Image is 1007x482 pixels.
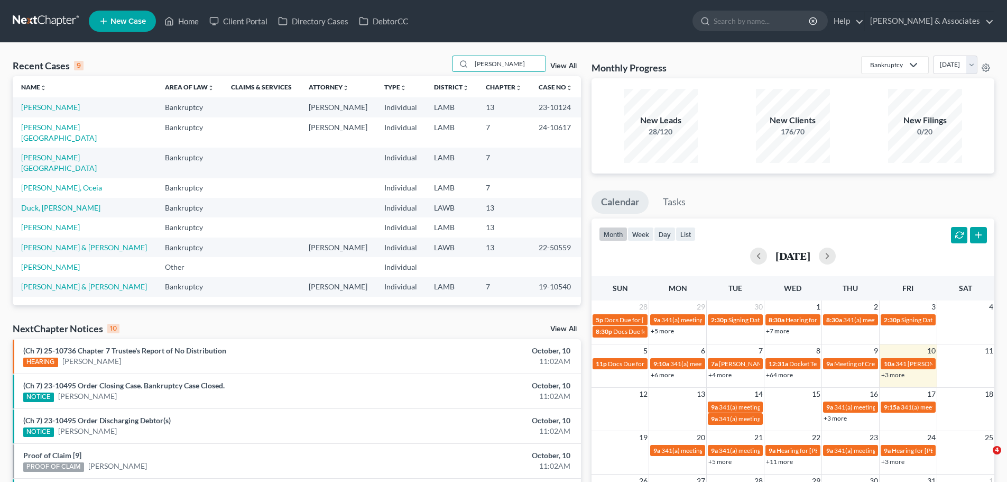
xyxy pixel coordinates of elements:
div: NOTICE [23,393,54,402]
span: 11 [984,344,994,357]
span: Thu [843,284,858,293]
a: Attorneyunfold_more [309,83,349,91]
td: 7 [477,178,530,198]
a: [PERSON_NAME] [62,356,121,367]
a: [PERSON_NAME][GEOGRAPHIC_DATA] [21,123,97,142]
a: (Ch 7) 23-10495 Order Discharging Debtor(s) [23,416,171,425]
a: (Ch 7) 25-10736 Chapter 7 Trustee's Report of No Distribution [23,346,226,355]
span: 10a [884,360,894,368]
td: LAMB [426,117,477,148]
span: 14 [753,388,764,401]
span: 28 [638,301,649,313]
span: 9:15a [884,403,900,411]
span: 18 [984,388,994,401]
a: Client Portal [204,12,273,31]
td: 7 [477,148,530,178]
span: 8:30p [596,328,612,335]
td: 13 [477,198,530,217]
span: Signing Date for [PERSON_NAME] & [PERSON_NAME] [728,316,879,324]
span: New Case [110,17,146,25]
span: 9a [769,447,775,454]
i: unfold_more [515,85,522,91]
div: New Clients [756,114,830,126]
a: +5 more [651,327,674,335]
span: 12:31a [769,360,788,368]
a: [PERSON_NAME] [21,223,80,232]
span: 341(a) meeting for [PERSON_NAME] [670,360,772,368]
td: LAMB [426,277,477,297]
span: 341(a) meeting for [PERSON_NAME] [661,316,763,324]
span: 9a [826,447,833,454]
a: Area of Lawunfold_more [165,83,214,91]
span: Hearing for [PERSON_NAME] & [PERSON_NAME] [786,316,924,324]
a: +4 more [708,371,732,379]
button: week [627,227,654,241]
a: Proof of Claim [9] [23,451,81,460]
span: 9:10a [653,360,669,368]
td: [PERSON_NAME] [300,238,376,257]
td: [PERSON_NAME] [300,277,376,297]
div: New Filings [888,114,962,126]
h3: Monthly Progress [592,61,667,74]
span: 17 [926,388,937,401]
a: Districtunfold_more [434,83,469,91]
span: 341 [PERSON_NAME] [895,360,957,368]
a: Case Nounfold_more [539,83,572,91]
span: 16 [869,388,879,401]
td: Bankruptcy [156,277,223,297]
a: Duck, [PERSON_NAME] [21,203,100,212]
span: Mon [669,284,687,293]
td: LAWB [426,238,477,257]
span: 23 [869,431,879,444]
a: [PERSON_NAME] [88,461,147,471]
a: Calendar [592,190,649,214]
a: [PERSON_NAME] & Associates [865,12,994,31]
td: LAMB [426,217,477,237]
span: 2:30p [884,316,900,324]
td: Bankruptcy [156,238,223,257]
td: 22-50559 [530,238,581,257]
span: 19 [638,431,649,444]
a: DebtorCC [354,12,413,31]
span: Docs Due for [PERSON_NAME] & [PERSON_NAME] [604,316,747,324]
span: Wed [784,284,801,293]
a: (Ch 7) 23-10495 Order Closing Case. Bankruptcy Case Closed. [23,381,225,390]
div: 176/70 [756,126,830,137]
span: 30 [753,301,764,313]
span: 4 [993,446,1001,454]
span: 12 [638,388,649,401]
div: 11:02AM [395,391,570,402]
a: +64 more [766,371,793,379]
div: Bankruptcy [870,60,903,69]
td: Individual [376,148,426,178]
a: [PERSON_NAME] [21,262,80,271]
i: unfold_more [40,85,47,91]
a: [PERSON_NAME] & [PERSON_NAME] [21,243,147,252]
div: 11:02AM [395,461,570,471]
a: Help [828,12,864,31]
span: 13 [696,388,706,401]
span: 15 [811,388,821,401]
a: +3 more [881,458,904,466]
div: 9 [74,61,84,70]
a: Tasks [653,190,695,214]
a: +3 more [881,371,904,379]
td: [PERSON_NAME] [300,117,376,148]
span: 29 [696,301,706,313]
button: day [654,227,676,241]
div: PROOF OF CLAIM [23,462,84,472]
h2: [DATE] [775,250,810,261]
td: Bankruptcy [156,148,223,178]
td: Individual [376,198,426,217]
a: [PERSON_NAME] [58,391,117,402]
span: 341(a) meeting for [PERSON_NAME] [719,415,821,423]
td: Individual [376,97,426,117]
div: 11:02AM [395,426,570,436]
span: Docs Due for [PERSON_NAME] [608,360,695,368]
i: unfold_more [343,85,349,91]
td: LAWB [426,198,477,217]
td: Individual [376,257,426,277]
div: 10 [107,324,119,333]
a: Directory Cases [273,12,354,31]
td: Bankruptcy [156,178,223,198]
